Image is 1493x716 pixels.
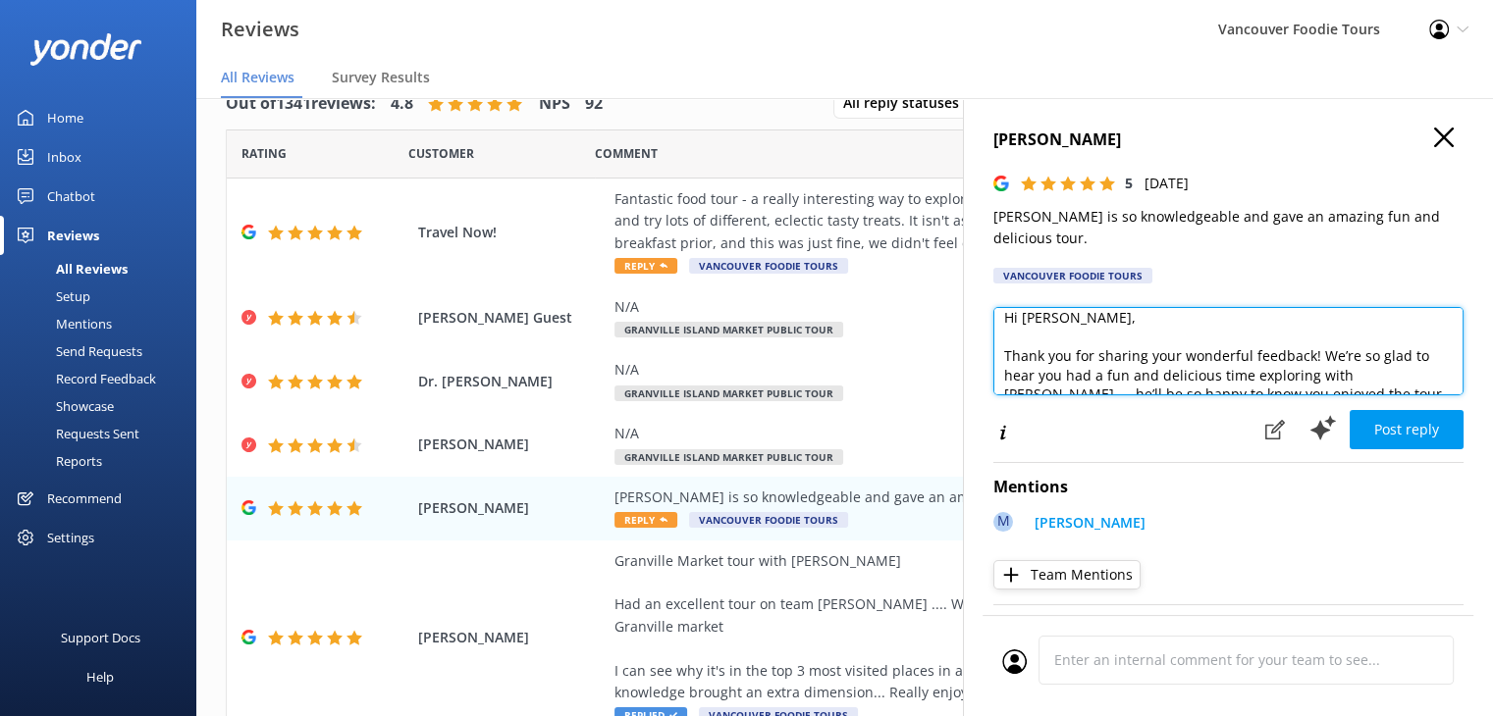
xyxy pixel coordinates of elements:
div: Mentions [12,310,112,337]
span: Date [408,144,474,163]
div: Showcase [12,392,114,420]
button: Team Mentions [993,560,1141,589]
span: Granville Island Market Public Tour [614,449,843,465]
div: Setup [12,282,90,310]
span: Travel Now! [418,222,605,243]
div: Requests Sent [12,420,139,447]
span: [PERSON_NAME] [418,497,605,519]
p: [PERSON_NAME] is so knowledgeable and gave an amazing fun and delicious tour. [993,206,1464,250]
div: Vancouver Foodie Tours [993,268,1152,283]
h4: 92 [585,91,603,117]
a: Record Feedback [12,365,196,392]
a: Showcase [12,392,196,420]
button: Post reply [1350,410,1464,449]
div: Send Requests [12,337,142,365]
h4: [PERSON_NAME] [993,128,1464,153]
img: user_profile.svg [1002,649,1027,674]
a: Requests Sent [12,420,196,447]
span: [PERSON_NAME] [418,434,605,455]
p: [DATE] [1145,173,1189,194]
div: Recommend [47,479,122,518]
span: [PERSON_NAME] [418,627,605,648]
div: All Reviews [12,255,128,282]
div: Home [47,98,83,137]
a: Reports [12,447,196,475]
img: yonder-white-logo.png [29,33,142,66]
span: All Reviews [221,68,294,87]
span: [PERSON_NAME] Guest [418,307,605,329]
div: Inbox [47,137,81,177]
a: [PERSON_NAME] [1025,512,1146,538]
div: Help [86,657,114,696]
span: Granville Island Market Public Tour [614,385,843,401]
a: Setup [12,282,196,310]
button: Close [1434,128,1454,149]
span: Vancouver Foodie Tours [689,512,848,528]
h4: Out of 1341 reviews: [226,91,376,117]
h4: 4.8 [391,91,413,117]
div: N/A [614,296,1330,318]
a: Send Requests [12,337,196,365]
textarea: Hi [PERSON_NAME], Thank you for sharing your wonderful feedback! We’re so glad to hear you had a ... [993,307,1464,395]
div: N/A [614,359,1330,381]
h3: Reviews [221,14,299,45]
span: Reply [614,512,677,528]
span: Reply [614,258,677,274]
span: Dr. [PERSON_NAME] [418,371,605,392]
div: Fantastic food tour - a really interesting way to explore and understand the history of the marke... [614,188,1330,254]
div: Reviews [47,216,99,255]
span: Survey Results [332,68,430,87]
div: M [993,512,1013,532]
span: Vancouver Foodie Tours [689,258,848,274]
div: [PERSON_NAME] is so knowledgeable and gave an amazing fun and delicious tour. [614,486,1330,508]
div: Reports [12,447,102,475]
h4: NPS [539,91,570,117]
div: Granville Market tour with [PERSON_NAME] Had an excellent tour on team [PERSON_NAME] .... What a ... [614,550,1330,704]
span: Question [595,144,658,163]
h4: Mentions [993,475,1464,500]
a: All Reviews [12,255,196,282]
div: N/A [614,423,1330,444]
p: [PERSON_NAME] [1035,512,1146,534]
div: Chatbot [47,177,95,216]
span: 5 [1125,174,1133,192]
a: Mentions [12,310,196,337]
div: Support Docs [61,618,140,657]
span: Date [241,144,287,163]
div: Record Feedback [12,365,156,392]
div: Settings [47,518,94,557]
span: Granville Island Market Public Tour [614,322,843,337]
span: All reply statuses [843,92,971,114]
